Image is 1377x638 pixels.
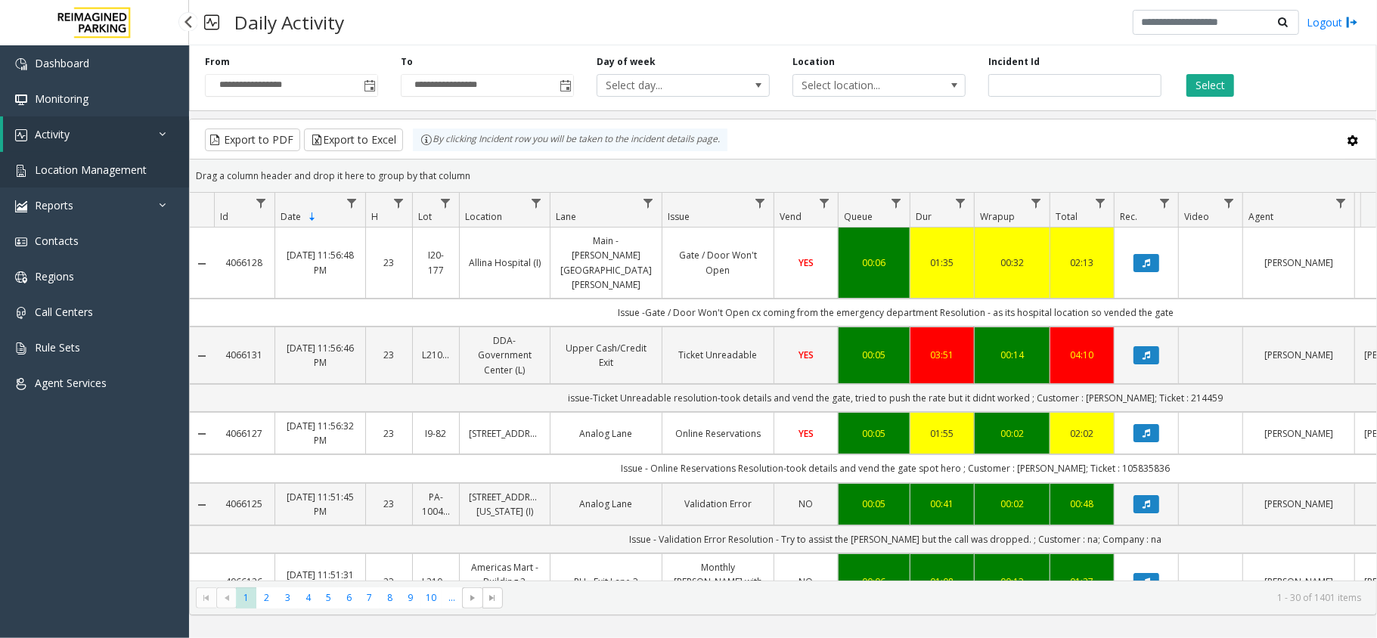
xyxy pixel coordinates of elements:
span: Rec. [1120,210,1137,223]
a: [PERSON_NAME] [1252,575,1345,589]
div: 01:27 [1059,575,1105,589]
a: 02:02 [1059,426,1105,441]
span: Reports [35,198,73,212]
a: 4066128 [223,256,265,270]
span: Total [1056,210,1078,223]
a: Id Filter Menu [251,193,271,213]
a: I9-82 [422,426,450,441]
a: [DATE] 11:56:46 PM [284,341,356,370]
a: Logout [1307,14,1358,30]
a: Lane Filter Menu [638,193,659,213]
span: Toggle popup [361,75,377,96]
div: 00:06 [848,575,901,589]
span: Dur [916,210,932,223]
a: Monthly [PERSON_NAME] with Rented Vehicle [671,560,764,604]
div: 00:41 [920,497,965,511]
span: Go to the last page [487,592,499,604]
div: 00:14 [984,348,1041,362]
a: Agent Filter Menu [1331,193,1351,213]
img: logout [1346,14,1358,30]
div: 03:51 [920,348,965,362]
a: 23 [375,575,403,589]
span: Page 10 [421,587,442,608]
span: Go to the next page [462,587,482,609]
div: 00:05 [848,348,901,362]
a: 00:06 [848,256,901,270]
div: Data table [190,193,1376,581]
span: Page 3 [278,587,298,608]
a: 23 [375,348,403,362]
a: 04:10 [1059,348,1105,362]
span: Page 1 [236,587,256,608]
a: Upper Cash/Credit Exit [560,341,653,370]
button: Export to Excel [304,129,403,151]
a: H Filter Menu [389,193,409,213]
a: 00:02 [984,497,1041,511]
a: [STREET_ADDRESS][US_STATE] (I) [469,490,541,519]
span: Issue [668,210,690,223]
span: Go to the last page [482,587,503,609]
span: Lane [556,210,576,223]
img: 'icon' [15,236,27,248]
img: 'icon' [15,307,27,319]
a: 00:02 [984,426,1041,441]
span: YES [799,348,814,361]
button: Select [1186,74,1234,97]
img: infoIcon.svg [420,134,433,146]
span: Go to the next page [467,592,479,604]
div: 00:48 [1059,497,1105,511]
a: Collapse Details [190,577,214,589]
span: Call Centers [35,305,93,319]
label: Location [792,55,835,69]
a: [DATE] 11:56:48 PM [284,248,356,277]
a: [STREET_ADDRESS] [469,426,541,441]
a: [DATE] 11:51:45 PM [284,490,356,519]
div: 00:32 [984,256,1041,270]
span: YES [799,427,814,440]
a: PA-1004494 [422,490,450,519]
a: YES [783,426,829,441]
a: [PERSON_NAME] [1252,256,1345,270]
span: Location Management [35,163,147,177]
a: Collapse Details [190,499,214,511]
img: 'icon' [15,271,27,283]
a: RH - Exit Lane 3 [560,575,653,589]
div: 00:05 [848,497,901,511]
kendo-pager-info: 1 - 30 of 1401 items [512,591,1361,604]
a: 4066126 [223,575,265,589]
a: 00:05 [848,426,901,441]
a: Dur Filter Menu [951,193,971,213]
a: Collapse Details [190,428,214,440]
a: Americas Mart - Building 2 (AMB2) (L)(PJ) [469,560,541,604]
span: Page 4 [298,587,318,608]
img: 'icon' [15,200,27,212]
a: 00:13 [984,575,1041,589]
span: Lot [418,210,432,223]
span: YES [799,256,814,269]
div: By clicking Incident row you will be taken to the incident details page. [413,129,727,151]
span: Select day... [597,75,735,96]
a: 01:08 [920,575,965,589]
a: [PERSON_NAME] [1252,348,1345,362]
a: 4066131 [223,348,265,362]
span: H [371,210,378,223]
a: 01:35 [920,256,965,270]
a: 23 [375,497,403,511]
label: From [205,55,230,69]
h3: Daily Activity [227,4,352,41]
span: Agent [1248,210,1273,223]
span: Contacts [35,234,79,248]
a: NO [783,575,829,589]
a: Allina Hospital (I) [469,256,541,270]
div: 01:55 [920,426,965,441]
span: Location [465,210,502,223]
span: Page 11 [442,587,462,608]
a: NO [783,497,829,511]
span: Rule Sets [35,340,80,355]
